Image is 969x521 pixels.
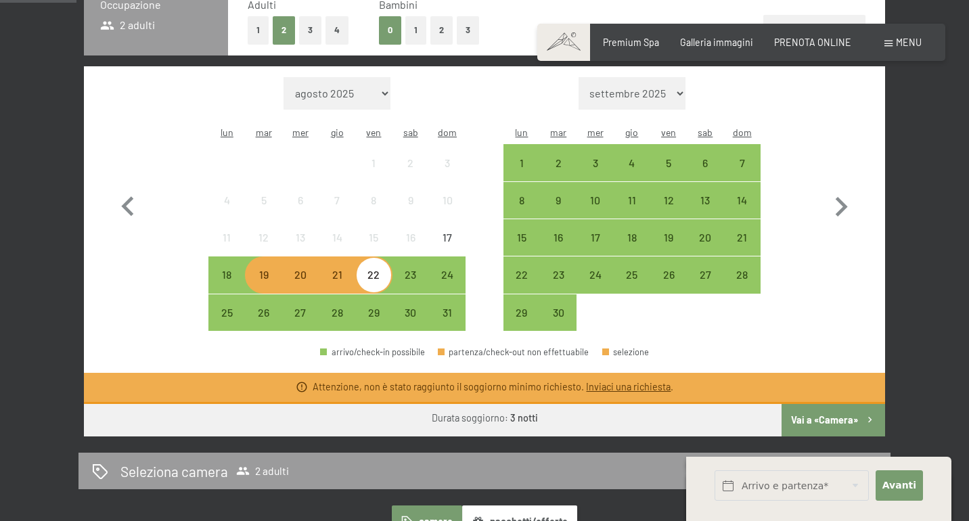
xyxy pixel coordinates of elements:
[763,15,865,45] button: Aggiungi camera
[540,182,577,219] div: arrivo/check-in possibile
[505,269,539,303] div: 22
[625,127,638,138] abbr: giovedì
[503,256,540,293] div: arrivo/check-in possibile
[724,219,761,256] div: Sun Sep 21 2025
[430,307,464,341] div: 31
[331,127,344,138] abbr: giovedì
[394,307,428,341] div: 30
[725,195,759,229] div: 14
[540,219,577,256] div: arrivo/check-in possibile
[540,256,577,293] div: Tue Sep 23 2025
[221,127,233,138] abbr: lunedì
[896,37,922,48] span: Menu
[661,127,676,138] abbr: venerdì
[614,182,650,219] div: arrivo/check-in possibile
[282,182,319,219] div: arrivo/check-in non effettuabile
[650,144,687,181] div: arrivo/check-in possibile
[724,144,761,181] div: Sun Sep 07 2025
[284,232,317,266] div: 13
[429,144,466,181] div: arrivo/check-in non effettuabile
[208,182,245,219] div: arrivo/check-in non effettuabile
[577,219,613,256] div: Wed Sep 17 2025
[602,348,650,357] div: selezione
[614,256,650,293] div: arrivo/check-in possibile
[273,16,295,44] button: 2
[650,256,687,293] div: arrivo/check-in possibile
[355,256,392,293] div: arrivo/check-in possibile
[245,219,281,256] div: arrivo/check-in non effettuabile
[392,182,429,219] div: Sat Aug 09 2025
[687,256,723,293] div: arrivo/check-in possibile
[577,256,613,293] div: arrivo/check-in possibile
[687,144,723,181] div: Sat Sep 06 2025
[355,144,392,181] div: Fri Aug 01 2025
[577,144,613,181] div: arrivo/check-in possibile
[403,127,418,138] abbr: sabato
[687,144,723,181] div: arrivo/check-in possibile
[319,256,355,293] div: arrivo/check-in possibile
[319,294,355,331] div: Thu Aug 28 2025
[733,127,752,138] abbr: domenica
[355,219,392,256] div: arrivo/check-in non effettuabile
[394,195,428,229] div: 9
[394,158,428,191] div: 2
[540,294,577,331] div: arrivo/check-in possibile
[429,219,466,256] div: arrivo/check-in non effettuabile
[394,269,428,303] div: 23
[392,256,429,293] div: arrivo/check-in possibile
[540,294,577,331] div: Tue Sep 30 2025
[577,182,613,219] div: arrivo/check-in possibile
[577,182,613,219] div: Wed Sep 10 2025
[245,182,281,219] div: arrivo/check-in non effettuabile
[603,37,659,48] a: Premium Spa
[430,158,464,191] div: 3
[541,195,575,229] div: 9
[284,269,317,303] div: 20
[319,182,355,219] div: Thu Aug 07 2025
[510,412,538,424] b: 3 notti
[245,256,281,293] div: Tue Aug 19 2025
[392,144,429,181] div: Sat Aug 02 2025
[357,232,390,266] div: 15
[650,144,687,181] div: Fri Sep 05 2025
[246,307,280,341] div: 26
[430,269,464,303] div: 24
[724,256,761,293] div: Sun Sep 28 2025
[392,144,429,181] div: arrivo/check-in non effettuabile
[108,77,148,332] button: Mese precedente
[282,182,319,219] div: Wed Aug 06 2025
[429,256,466,293] div: Sun Aug 24 2025
[256,127,272,138] abbr: martedì
[429,294,466,331] div: Sun Aug 31 2025
[319,294,355,331] div: arrivo/check-in possibile
[687,219,723,256] div: arrivo/check-in possibile
[392,182,429,219] div: arrivo/check-in non effettuabile
[355,256,392,293] div: Fri Aug 22 2025
[578,158,612,191] div: 3
[320,269,354,303] div: 21
[245,256,281,293] div: arrivo/check-in possibile
[687,182,723,219] div: arrivo/check-in possibile
[208,294,245,331] div: Mon Aug 25 2025
[438,348,589,357] div: partenza/check-out non effettuabile
[821,77,861,332] button: Mese successivo
[246,269,280,303] div: 19
[650,182,687,219] div: Fri Sep 12 2025
[652,195,685,229] div: 12
[430,16,453,44] button: 2
[319,256,355,293] div: Thu Aug 21 2025
[541,232,575,266] div: 16
[282,219,319,256] div: Wed Aug 13 2025
[208,256,245,293] div: Mon Aug 18 2025
[614,219,650,256] div: arrivo/check-in possibile
[550,127,566,138] abbr: martedì
[540,144,577,181] div: Tue Sep 02 2025
[248,16,269,44] button: 1
[876,470,922,501] button: Avanti
[245,182,281,219] div: Tue Aug 05 2025
[208,219,245,256] div: Mon Aug 11 2025
[392,294,429,331] div: arrivo/check-in possibile
[725,232,759,266] div: 21
[320,195,354,229] div: 7
[284,195,317,229] div: 6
